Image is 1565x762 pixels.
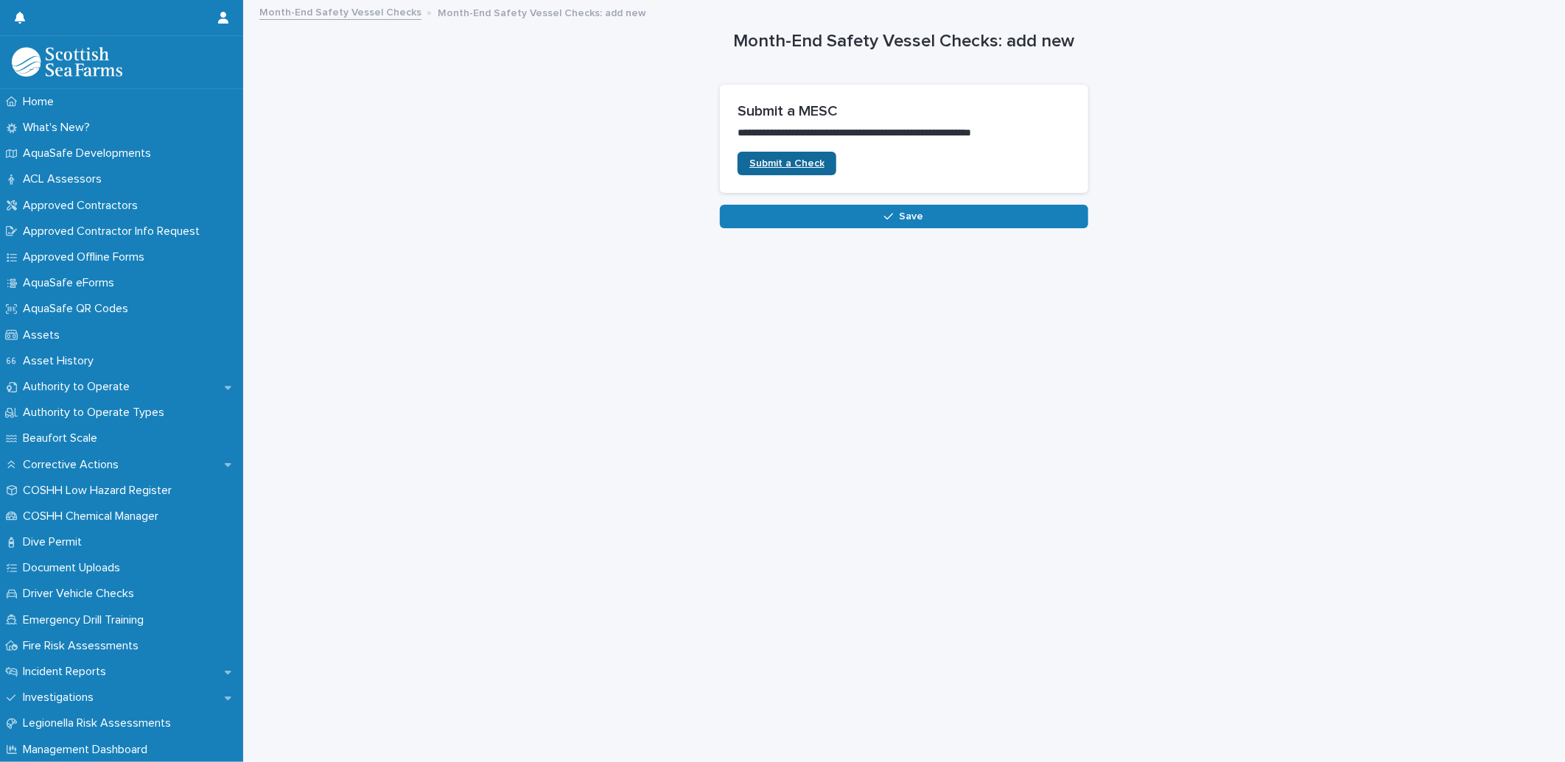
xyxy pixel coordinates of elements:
p: COSHH Chemical Manager [17,509,170,523]
p: Authority to Operate Types [17,406,176,420]
p: Authority to Operate [17,380,141,394]
p: Month-End Safety Vessel Checks: add new [438,4,646,20]
p: Dive Permit [17,535,94,549]
p: What's New? [17,121,102,135]
p: COSHH Low Hazard Register [17,484,183,498]
p: Document Uploads [17,561,132,575]
p: Fire Risk Assessments [17,639,150,653]
p: Investigations [17,691,105,705]
p: AquaSafe eForms [17,276,126,290]
p: Corrective Actions [17,458,130,472]
p: Approved Contractors [17,199,150,213]
p: Assets [17,328,71,342]
span: Save [900,211,924,222]
a: Submit a Check [738,152,836,175]
p: Approved Offline Forms [17,250,156,264]
p: ACL Assessors [17,172,113,186]
p: AquaSafe Developments [17,147,163,160]
p: Emergency Drill Training [17,613,155,627]
p: AquaSafe QR Codes [17,302,140,316]
p: Management Dashboard [17,743,159,757]
p: Legionella Risk Assessments [17,716,183,730]
p: Driver Vehicle Checks [17,587,146,601]
p: Approved Contractor Info Request [17,225,211,239]
p: Asset History [17,354,105,368]
img: bPIBxiqnSb2ggTQWdOVV [12,47,122,77]
p: Home [17,95,66,109]
p: Incident Reports [17,665,118,679]
h1: Month-End Safety Vessel Checks: add new [720,31,1088,52]
span: Submit a Check [749,158,824,169]
button: Save [720,205,1088,228]
a: Month-End Safety Vessel Checks [259,3,421,20]
p: Beaufort Scale [17,431,109,445]
h2: Submit a MESC [738,102,1071,120]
